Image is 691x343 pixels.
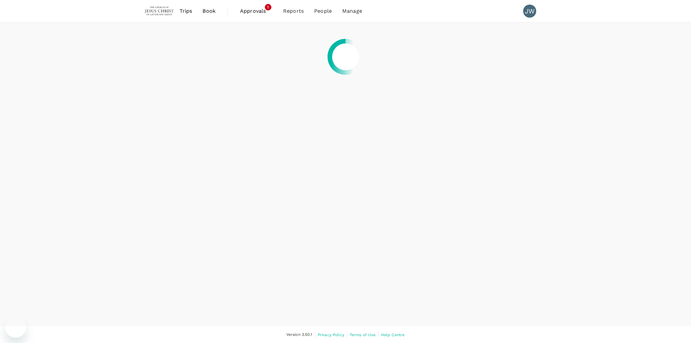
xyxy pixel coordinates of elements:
span: Book [202,7,216,15]
span: Version 3.50.1 [286,332,312,338]
a: Privacy Policy [318,331,344,338]
span: Terms of Use [350,333,376,337]
span: Help Centre [381,333,405,337]
span: Manage [342,7,362,15]
span: Reports [283,7,304,15]
span: Privacy Policy [318,333,344,337]
img: The Malaysian Church of Jesus Christ of Latter-day Saints [144,4,174,18]
span: People [314,7,332,15]
a: Terms of Use [350,331,376,338]
div: JW [523,5,536,18]
iframe: Button to launch messaging window [5,317,26,338]
span: 1 [265,4,271,10]
span: Approvals [240,7,273,15]
span: Trips [180,7,192,15]
a: Help Centre [381,331,405,338]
